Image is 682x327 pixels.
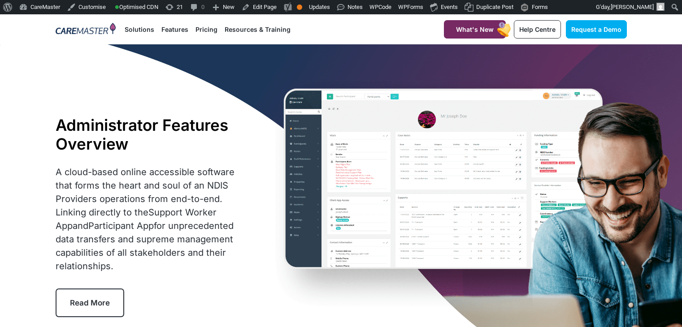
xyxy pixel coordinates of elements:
img: CareMaster Logo [56,23,116,36]
span: What's New [456,26,494,33]
a: Read More [56,288,124,317]
a: Help Centre [514,20,561,39]
span: Request a Demo [571,26,621,33]
span: [PERSON_NAME] [611,4,654,10]
a: Participant App [88,220,154,231]
a: Pricing [195,14,217,44]
a: What's New [444,20,506,39]
a: Solutions [125,14,154,44]
nav: Menu [125,14,421,44]
a: Resources & Training [225,14,291,44]
a: Request a Demo [566,20,627,39]
a: Features [161,14,188,44]
div: OK [297,4,302,10]
h1: Administrator Features Overview [56,116,250,153]
span: A cloud-based online accessible software that forms the heart and soul of an NDIS Providers opera... [56,167,235,271]
span: Help Centre [519,26,556,33]
span: Read More [70,298,110,307]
